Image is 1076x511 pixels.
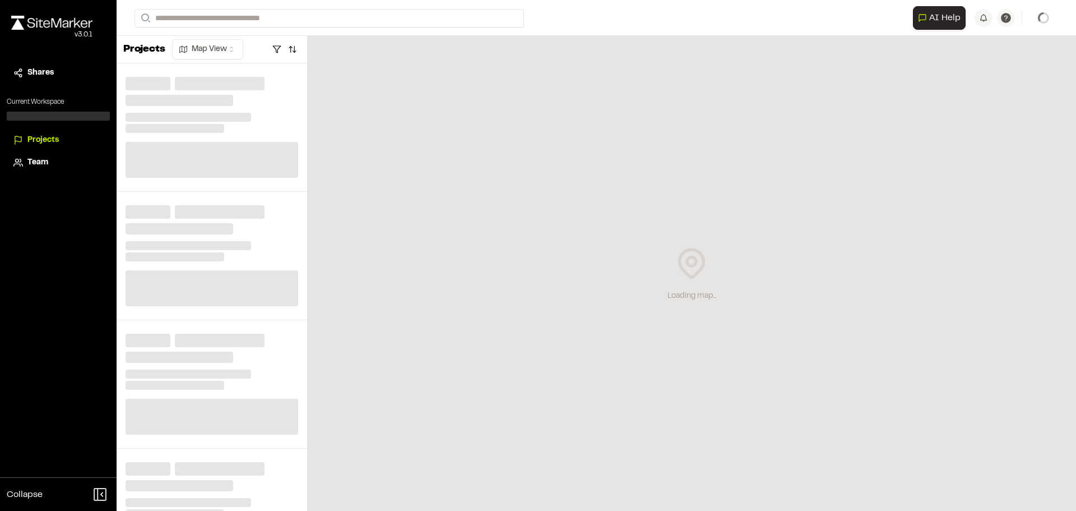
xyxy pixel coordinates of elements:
[667,290,716,302] div: Loading map...
[929,11,961,25] span: AI Help
[11,16,92,30] img: rebrand.png
[913,6,966,30] button: Open AI Assistant
[134,9,155,27] button: Search
[27,156,48,169] span: Team
[27,67,54,79] span: Shares
[13,156,103,169] a: Team
[11,30,92,40] div: Oh geez...please don't...
[913,6,970,30] div: Open AI Assistant
[13,134,103,146] a: Projects
[13,67,103,79] a: Shares
[7,488,43,501] span: Collapse
[7,97,110,107] p: Current Workspace
[123,42,165,57] p: Projects
[27,134,59,146] span: Projects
